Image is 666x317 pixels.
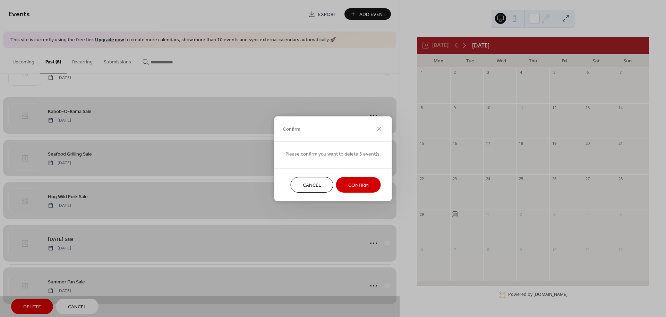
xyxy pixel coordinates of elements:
[348,182,369,189] span: Confirm
[291,177,333,193] button: Cancel
[285,150,381,158] span: Please confirm you want to delete 5 event(s.
[303,182,321,189] span: Cancel
[336,177,381,193] button: Confirm
[283,126,300,133] span: Confirm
